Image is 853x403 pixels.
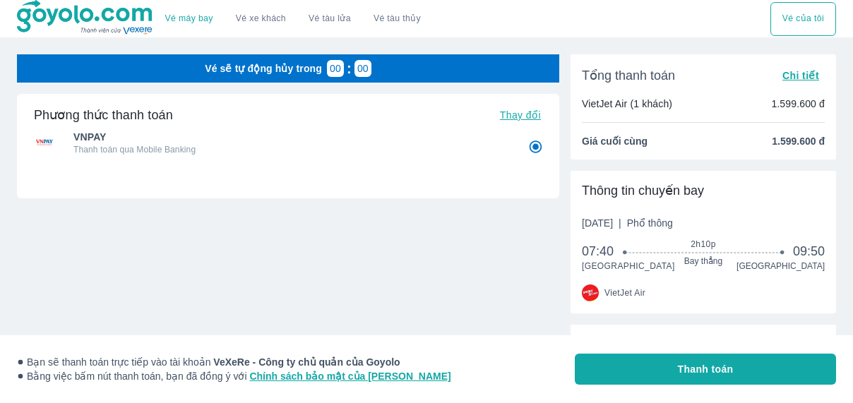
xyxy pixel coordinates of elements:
span: 07:40 [582,243,626,260]
div: choose transportation mode [770,2,836,36]
div: Thông tin chuyến bay [582,182,825,199]
button: Vé của tôi [770,2,836,36]
button: Thay đổi [494,105,547,125]
strong: VeXeRe - Công ty chủ quản của Goyolo [213,356,400,368]
span: | [619,217,621,229]
div: choose transportation mode [154,2,432,36]
span: Tổng thanh toán [582,67,675,84]
button: Thanh toán [575,354,836,385]
span: Phổ thông [627,217,673,229]
a: Chính sách bảo mật của [PERSON_NAME] [249,371,451,382]
span: 09:50 [793,243,825,260]
button: Vé tàu thủy [362,2,432,36]
span: Bằng việc bấm nút thanh toán, bạn đã đồng ý với [17,369,451,383]
p: Vé sẽ tự động hủy trong [205,61,322,76]
span: VietJet Air [604,287,645,299]
p: VietJet Air (1 khách) [582,97,672,111]
span: VNPAY [73,130,508,144]
span: Thanh toán [678,362,734,376]
span: Thay đổi [500,109,541,121]
span: [DATE] [582,216,673,230]
img: VNPAY [34,134,55,151]
a: Vé xe khách [236,13,286,24]
p: 1.599.600 đ [771,97,825,111]
span: 1.599.600 đ [772,134,825,148]
h6: Phương thức thanh toán [34,107,173,124]
p: : [344,61,354,76]
button: Chi tiết [777,66,825,85]
div: VNPAYVNPAYThanh toán qua Mobile Banking [34,126,542,160]
span: 2h10p [626,239,782,250]
span: Bạn sẽ thanh toán trực tiếp vào tài khoản [17,355,451,369]
span: Hành khách [582,333,650,350]
p: 00 [357,61,369,76]
div: Hành khách1 người lớn [571,325,836,359]
p: 00 [330,61,341,76]
a: Vé máy bay [165,13,213,24]
a: Vé tàu lửa [297,2,362,36]
p: Thanh toán qua Mobile Banking [73,144,508,155]
span: Giá cuối cùng [582,134,648,148]
span: Chi tiết [782,70,819,81]
span: Bay thẳng [626,255,782,267]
